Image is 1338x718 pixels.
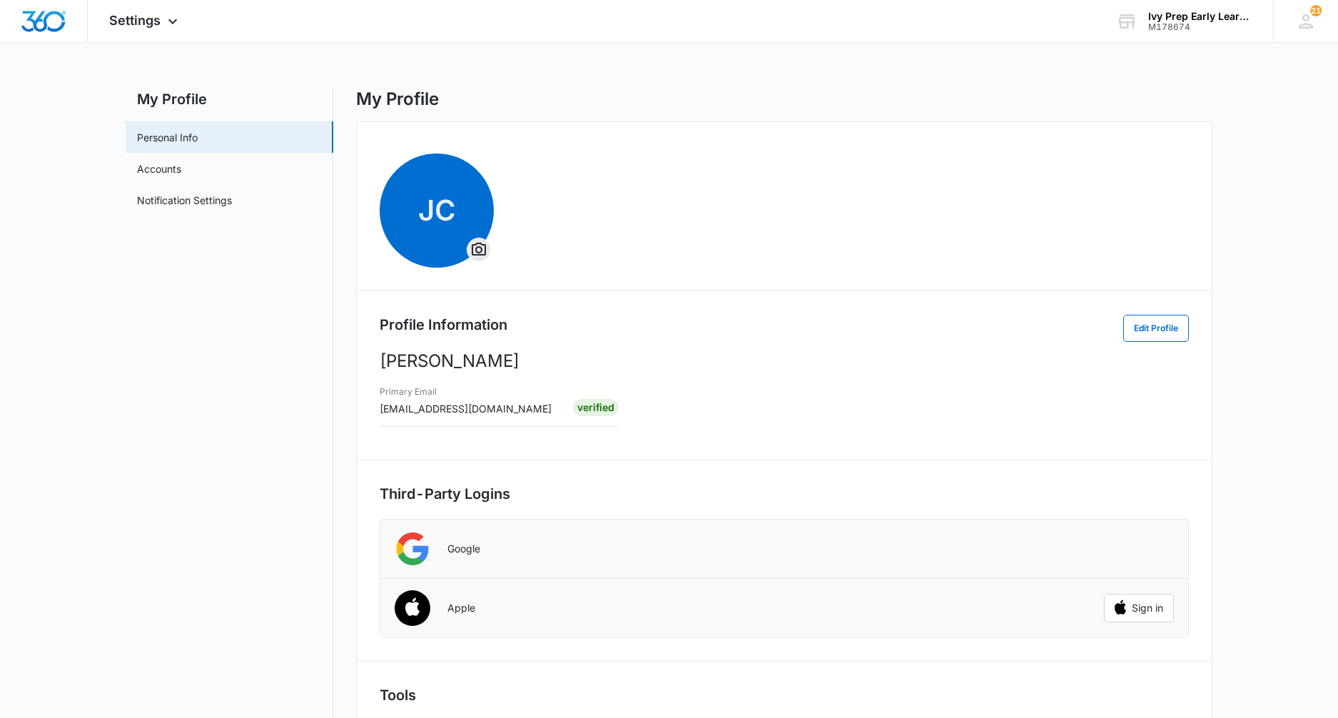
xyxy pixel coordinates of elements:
span: [EMAIL_ADDRESS][DOMAIN_NAME] [380,403,552,415]
div: notifications count [1310,5,1322,16]
h3: Primary Email [380,385,552,398]
a: Notification Settings [137,193,232,208]
div: account name [1148,11,1252,22]
span: JCOverflow Menu [380,153,494,268]
span: Settings [109,13,161,28]
h2: Tools [380,684,1189,706]
p: Google [447,542,480,555]
img: Apple [386,582,440,636]
div: Verified [573,399,619,416]
a: Personal Info [137,130,198,145]
div: account id [1148,22,1252,32]
h2: Third-Party Logins [380,483,1189,505]
button: Edit Profile [1123,315,1189,342]
img: Google [395,531,430,567]
h2: Profile Information [380,314,507,335]
iframe: Sign in with Google Button [1097,533,1181,565]
p: [PERSON_NAME] [380,348,1189,374]
button: Overflow Menu [467,238,490,261]
h1: My Profile [356,89,439,110]
button: Sign in [1104,594,1174,622]
h2: My Profile [126,89,333,110]
span: JC [380,153,494,268]
p: Apple [447,602,475,615]
span: 21 [1310,5,1322,16]
a: Accounts [137,161,181,176]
